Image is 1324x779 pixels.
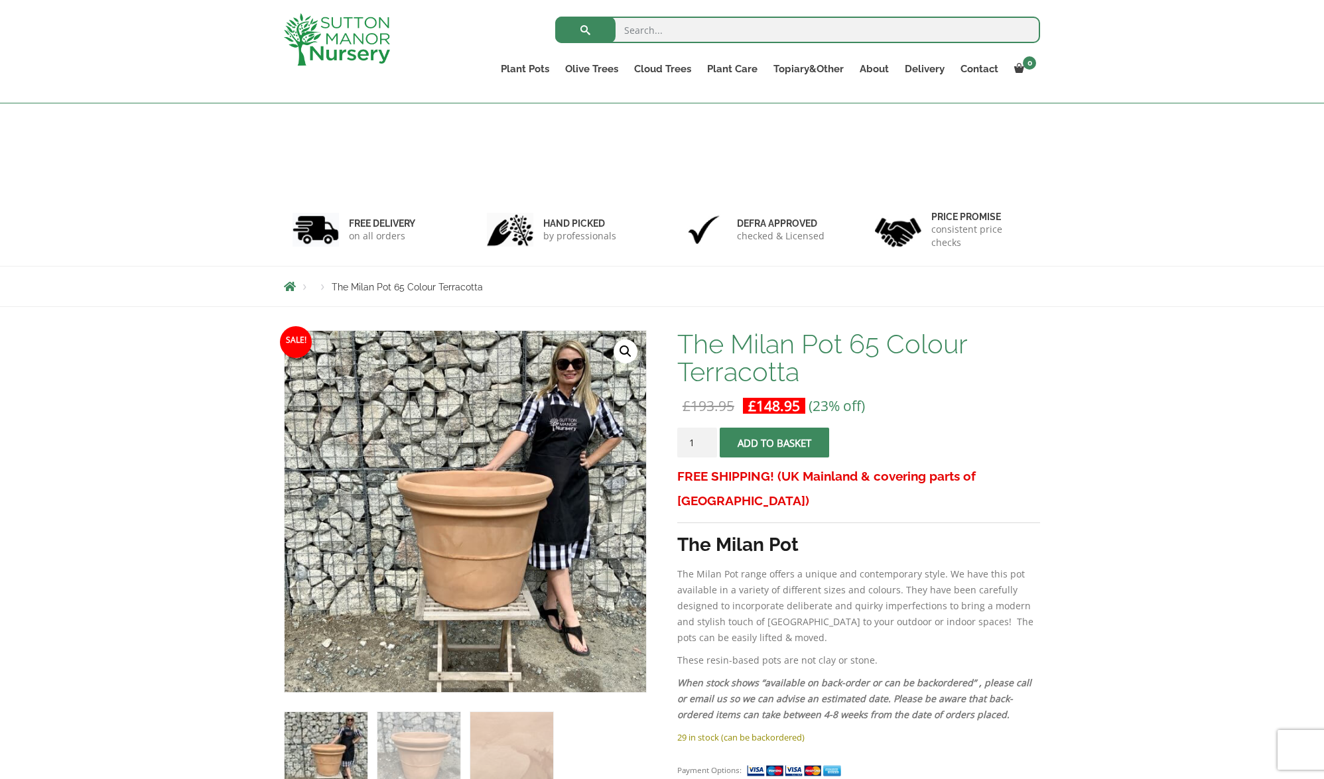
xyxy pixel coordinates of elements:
[293,213,339,247] img: 1.jpg
[875,210,921,250] img: 4.jpg
[683,396,691,415] span: £
[626,60,699,78] a: Cloud Trees
[493,60,557,78] a: Plant Pots
[677,428,717,457] input: Product quantity
[284,281,1040,292] nav: Breadcrumbs
[746,764,846,778] img: payment supported
[677,330,1040,386] h1: The Milan Pot 65 Colour Terracotta
[614,339,637,363] a: View full-screen image gallery
[677,566,1040,646] p: The Milan Pot range offers a unique and contemporary style. We have this pot available in a varie...
[284,13,390,66] img: logo
[677,652,1040,668] p: These resin-based pots are not clay or stone.
[953,60,1006,78] a: Contact
[737,229,825,243] p: checked & Licensed
[748,396,800,415] bdi: 148.95
[543,229,616,243] p: by professionals
[349,217,415,229] h6: FREE DELIVERY
[809,396,865,415] span: (23% off)
[852,60,897,78] a: About
[720,428,829,457] button: Add to basket
[332,282,483,292] span: The Milan Pot 65 Colour Terracotta
[699,60,765,78] a: Plant Care
[677,765,742,775] small: Payment Options:
[681,213,727,247] img: 3.jpg
[737,217,825,229] h6: Defra approved
[557,60,626,78] a: Olive Trees
[677,464,1040,513] h3: FREE SHIPPING! (UK Mainland & covering parts of [GEOGRAPHIC_DATA])
[683,396,734,415] bdi: 193.95
[543,217,616,229] h6: hand picked
[748,396,756,415] span: £
[677,534,799,556] strong: The Milan Pot
[677,676,1031,721] em: When stock shows “available on back-order or can be backordered” , please call or email us so we ...
[349,229,415,243] p: on all orders
[1023,56,1036,70] span: 0
[1006,60,1040,78] a: 0
[280,326,312,358] span: Sale!
[487,213,533,247] img: 2.jpg
[765,60,852,78] a: Topiary&Other
[931,223,1032,249] p: consistent price checks
[555,17,1040,43] input: Search...
[931,211,1032,223] h6: Price promise
[897,60,953,78] a: Delivery
[677,729,1040,745] p: 29 in stock (can be backordered)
